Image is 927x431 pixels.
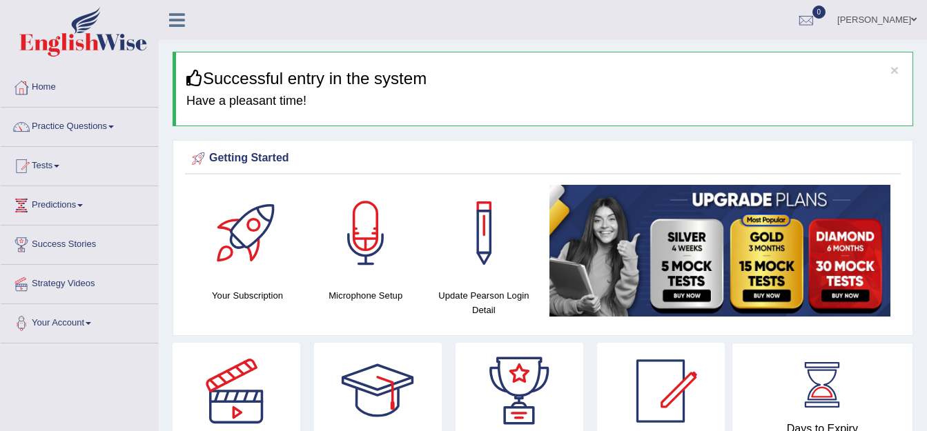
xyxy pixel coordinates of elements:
div: Getting Started [188,148,897,169]
h3: Successful entry in the system [186,70,902,88]
a: Predictions [1,186,158,221]
h4: Your Subscription [195,288,300,303]
a: Success Stories [1,225,158,260]
a: Practice Questions [1,108,158,142]
button: × [890,63,899,77]
h4: Update Pearson Login Detail [431,288,536,317]
a: Your Account [1,304,158,339]
a: Tests [1,147,158,181]
a: Strategy Videos [1,265,158,299]
h4: Microphone Setup [313,288,418,303]
h4: Have a pleasant time! [186,94,902,108]
span: 0 [812,6,826,19]
a: Home [1,68,158,103]
img: small5.jpg [549,185,890,317]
